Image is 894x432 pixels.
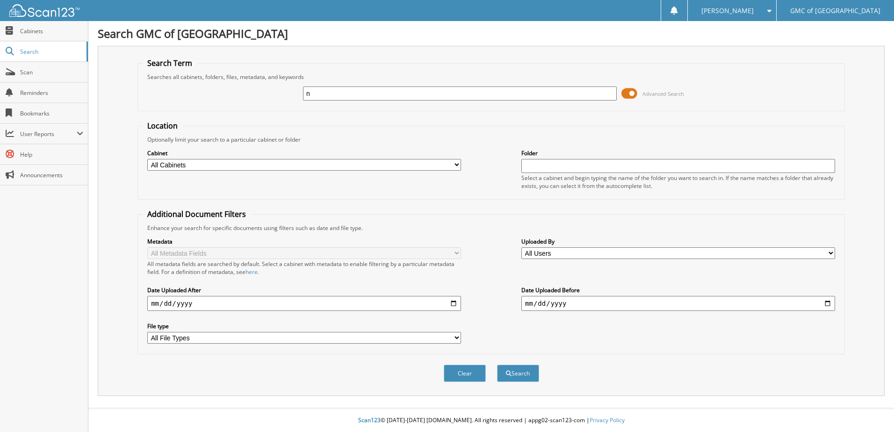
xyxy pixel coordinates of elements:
label: Date Uploaded After [147,286,461,294]
legend: Search Term [143,58,197,68]
a: Privacy Policy [590,416,625,424]
span: Search [20,48,82,56]
input: start [147,296,461,311]
div: All metadata fields are searched by default. Select a cabinet with metadata to enable filtering b... [147,260,461,276]
button: Clear [444,365,486,382]
label: Cabinet [147,149,461,157]
legend: Additional Document Filters [143,209,251,219]
span: GMC of [GEOGRAPHIC_DATA] [790,8,880,14]
label: Folder [521,149,835,157]
div: © [DATE]-[DATE] [DOMAIN_NAME]. All rights reserved | appg02-scan123-com | [88,409,894,432]
div: Enhance your search for specific documents using filters such as date and file type. [143,224,840,232]
span: [PERSON_NAME] [701,8,754,14]
label: Uploaded By [521,238,835,245]
span: Announcements [20,171,83,179]
a: here [245,268,258,276]
span: Advanced Search [642,90,684,97]
label: File type [147,322,461,330]
div: Select a cabinet and begin typing the name of the folder you want to search in. If the name match... [521,174,835,190]
div: Optionally limit your search to a particular cabinet or folder [143,136,840,144]
input: end [521,296,835,311]
span: Scan [20,68,83,76]
h1: Search GMC of [GEOGRAPHIC_DATA] [98,26,885,41]
label: Metadata [147,238,461,245]
button: Search [497,365,539,382]
span: Cabinets [20,27,83,35]
legend: Location [143,121,182,131]
span: Bookmarks [20,109,83,117]
img: scan123-logo-white.svg [9,4,79,17]
label: Date Uploaded Before [521,286,835,294]
iframe: Chat Widget [847,387,894,432]
span: Scan123 [358,416,381,424]
span: Reminders [20,89,83,97]
span: User Reports [20,130,77,138]
div: Searches all cabinets, folders, files, metadata, and keywords [143,73,840,81]
span: Help [20,151,83,158]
